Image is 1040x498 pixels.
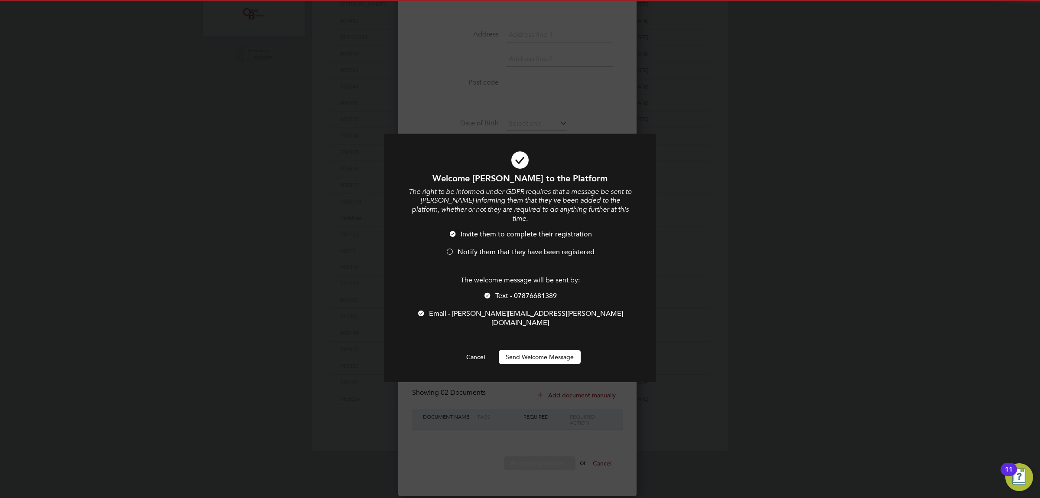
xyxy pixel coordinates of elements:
button: Cancel [459,350,492,364]
button: Send Welcome Message [499,350,581,364]
button: Open Resource Center, 11 new notifications [1005,463,1033,491]
p: The welcome message will be sent by: [407,276,633,285]
h1: Welcome [PERSON_NAME] to the Platform [407,173,633,184]
span: Email - [PERSON_NAME][EMAIL_ADDRESS][PERSON_NAME][DOMAIN_NAME] [429,309,623,327]
i: The right to be informed under GDPR requires that a message be sent to [PERSON_NAME] informing th... [409,187,631,223]
span: Invite them to complete their registration [461,230,592,239]
span: Notify them that they have been registered [458,248,595,256]
span: Text - 07876681389 [495,292,557,300]
div: 11 [1005,469,1013,481]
